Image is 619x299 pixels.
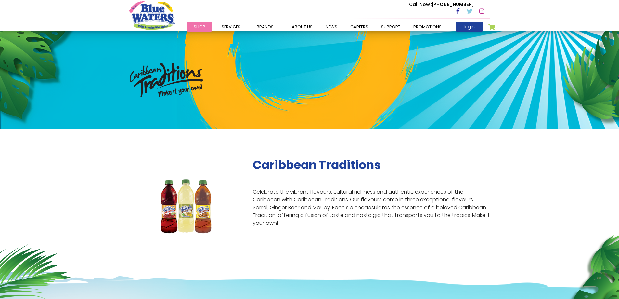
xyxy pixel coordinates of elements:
[253,158,490,172] h2: Caribbean Traditions
[344,22,375,32] a: careers
[375,22,407,32] a: support
[456,22,483,32] a: login
[409,1,474,8] p: [PHONE_NUMBER]
[257,24,274,30] span: Brands
[129,1,175,30] a: store logo
[407,22,448,32] a: Promotions
[409,1,432,7] span: Call Now :
[319,22,344,32] a: News
[253,188,490,227] p: Celebrate the vibrant flavours, cultural richness and authentic experiences of the Caribbean with...
[194,24,205,30] span: Shop
[285,22,319,32] a: about us
[222,24,240,30] span: Services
